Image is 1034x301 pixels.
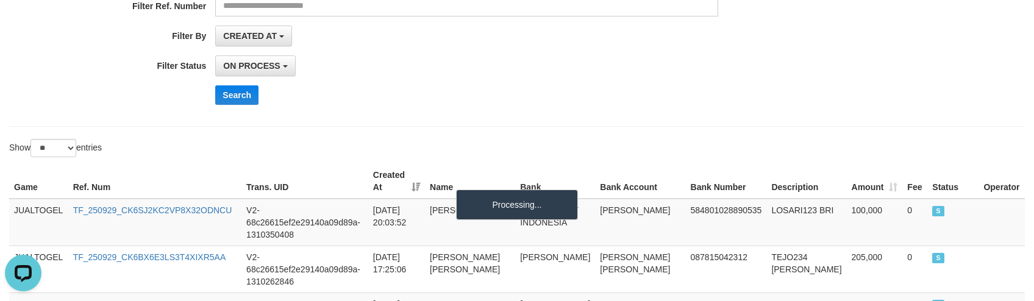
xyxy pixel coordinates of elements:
div: Processing... [456,189,578,220]
label: Show entries [9,139,102,157]
th: Bank [515,164,595,199]
span: SUCCESS [932,253,944,263]
button: ON PROCESS [215,55,295,76]
th: Description [766,164,846,199]
span: ON PROCESS [223,61,280,71]
a: TF_250929_CK6SJ2KC2VP8X32ODNCU [73,205,232,215]
td: [PERSON_NAME] [515,246,595,292]
td: [DATE] 17:25:06 [368,246,425,292]
th: Amount: activate to sort column ascending [847,164,903,199]
td: JUALTOGEL [9,246,68,292]
th: Game [9,164,68,199]
select: Showentries [30,139,76,157]
th: Bank Number [686,164,767,199]
td: 584801028890535 [686,199,767,246]
td: [PERSON_NAME] [595,199,685,246]
button: Search [215,85,258,105]
button: Open LiveChat chat widget [5,5,41,41]
th: Ref. Num [68,164,241,199]
button: CREATED AT [215,26,292,46]
td: TEJO234 [PERSON_NAME] [766,246,846,292]
th: Bank Account [595,164,685,199]
th: Fee [902,164,927,199]
th: Status [927,164,979,199]
th: Name [425,164,515,199]
td: 205,000 [847,246,903,292]
td: LOSARI123 BRI [766,199,846,246]
td: 0 [902,199,927,246]
span: CREATED AT [223,31,277,41]
td: BANK RAKYAT INDONESIA [515,199,595,246]
th: Created At: activate to sort column ascending [368,164,425,199]
td: JUALTOGEL [9,199,68,246]
td: [PERSON_NAME] [PERSON_NAME] [425,246,515,292]
td: 100,000 [847,199,903,246]
th: Trans. UID [241,164,368,199]
td: [DATE] 20:03:52 [368,199,425,246]
td: V2-68c26615ef2e29140a09d89a-1310350408 [241,199,368,246]
span: SUCCESS [932,206,944,216]
td: 087815042312 [686,246,767,292]
th: Operator [979,164,1025,199]
a: TF_250929_CK6BX6E3LS3T4XIXR5AA [73,252,226,262]
td: [PERSON_NAME] [425,199,515,246]
td: V2-68c26615ef2e29140a09d89a-1310262846 [241,246,368,292]
td: [PERSON_NAME] [PERSON_NAME] [595,246,685,292]
td: 0 [902,246,927,292]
